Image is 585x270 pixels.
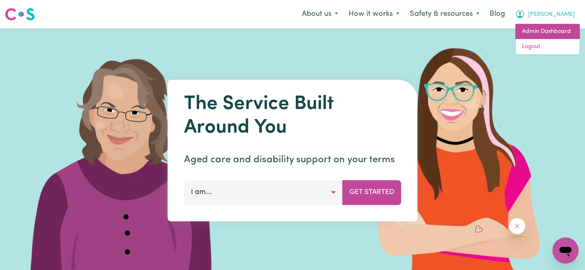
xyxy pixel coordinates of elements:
[297,6,343,23] button: About us
[516,39,580,54] a: Logout
[485,5,510,23] a: Blog
[343,6,405,23] button: How it works
[184,93,401,139] h1: The Service Built Around You
[552,237,578,263] iframe: Button to launch messaging window
[5,7,35,22] img: Careseekers logo
[5,5,35,24] a: Careseekers logo
[516,24,580,39] a: Admin Dashboard
[515,24,580,55] div: My Account
[528,10,575,19] span: [PERSON_NAME]
[510,6,580,23] button: My Account
[184,180,343,205] button: I am...
[405,6,485,23] button: Safety & resources
[184,152,401,167] p: Aged care and disability support on your terms
[342,180,401,205] button: Get Started
[5,6,49,12] span: Need any help?
[509,218,525,234] iframe: Close message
